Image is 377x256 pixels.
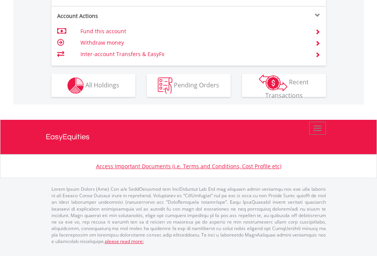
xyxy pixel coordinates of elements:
[51,186,326,245] p: Lorem Ipsum Dolors (Ame) Con a/e SeddOeiusmod tem InciDiduntut Lab Etd mag aliquaen admin veniamq...
[174,81,219,89] span: Pending Orders
[51,74,135,97] button: All Holdings
[85,81,119,89] span: All Holdings
[242,74,326,97] button: Recent Transactions
[51,12,189,20] div: Account Actions
[96,163,281,170] a: Access Important Documents (i.e. Terms and Conditions, Cost Profile etc)
[259,74,287,91] img: transactions-zar-wht.png
[158,77,172,94] img: pending_instructions-wht.png
[80,37,306,48] td: Withdraw money
[67,77,84,94] img: holdings-wht.png
[105,238,144,245] a: please read more:
[80,26,306,37] td: Fund this account
[147,74,231,97] button: Pending Orders
[46,120,332,154] a: EasyEquities
[80,48,306,60] td: Inter-account Transfers & EasyFx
